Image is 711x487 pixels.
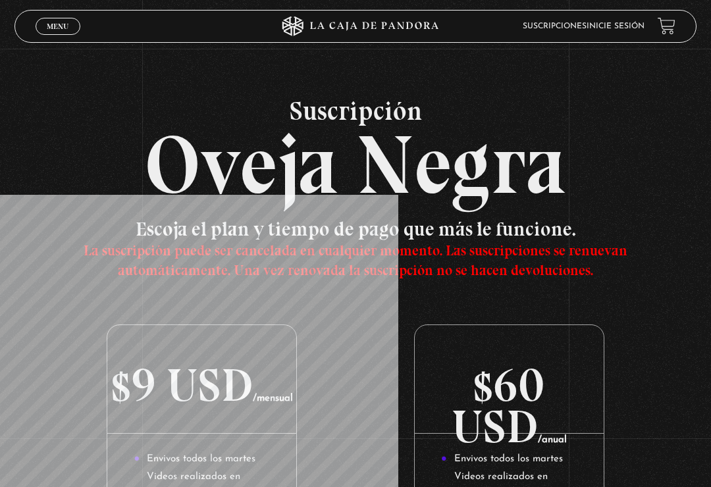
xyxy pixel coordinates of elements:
[538,435,567,445] span: /anual
[48,219,662,278] h3: Escoja el plan y tiempo de pago que más le funcione.
[415,348,604,434] p: $60 USD
[107,348,296,434] p: $9 USD
[84,242,627,279] span: La suscripción puede ser cancelada en cualquier momento. Las suscripciones se renuevan automática...
[47,22,68,30] span: Menu
[587,22,645,30] a: Inicie sesión
[14,97,697,206] h2: Oveja Negra
[14,97,697,124] span: Suscripción
[658,17,675,35] a: View your shopping cart
[43,34,74,43] span: Cerrar
[253,394,293,403] span: /mensual
[523,22,587,30] a: Suscripciones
